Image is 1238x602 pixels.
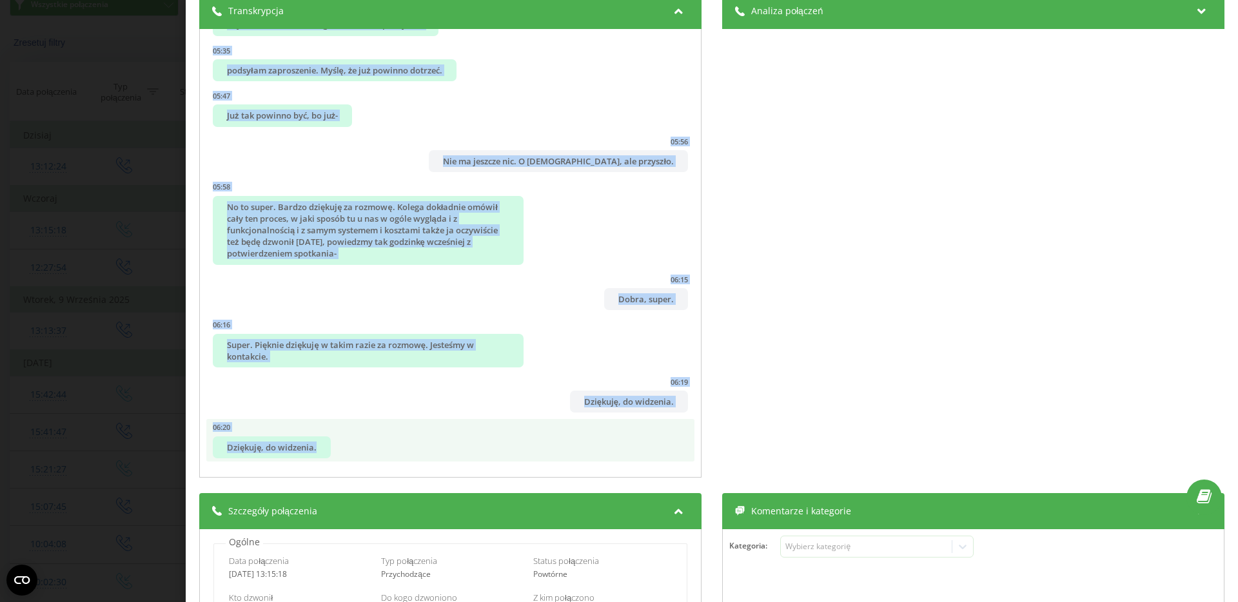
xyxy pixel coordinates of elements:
div: 06:19 [671,377,688,387]
span: Transkrypcja [228,5,284,17]
div: Wybierz kategorię [785,541,947,552]
span: Komentarze i kategorie [751,505,851,518]
span: Typ połączenia [381,555,437,567]
div: Dziękuję, do widzenia. [570,391,688,413]
div: Już tak powinno być, bo już- [213,104,352,126]
div: 05:58 [213,182,230,191]
div: 06:15 [671,275,688,284]
div: podsyłam zaproszenie. Myślę, że już powinno dotrzeć. [213,59,457,81]
div: 05:56 [671,137,688,146]
div: 06:20 [213,422,230,432]
h4: Kategoria : [729,541,780,550]
div: 05:47 [213,91,230,101]
span: Data połączenia [229,555,289,567]
div: 06:16 [213,320,230,329]
div: 05:35 [213,46,230,55]
span: Przychodzące [381,568,431,579]
div: [DATE] 13:15:18 [229,570,368,579]
div: Dziękuję, do widzenia. [213,436,331,458]
span: Analiza połączeń [751,5,823,17]
div: Dobra, super. [604,288,688,310]
div: Super. Pięknie dziękuję w takim razie za rozmowę. Jesteśmy w kontakcie. [213,334,524,367]
span: Status połączenia [533,555,599,567]
button: Open CMP widget [6,565,37,596]
span: Powtórne [533,568,567,579]
p: Ogólne [226,536,263,549]
div: Nie ma jeszcze nic. O [DEMOGRAPHIC_DATA], ale przyszło. [429,150,688,172]
div: No to super. Bardzo dziękuję za rozmowę. Kolega dokładnie omówił cały ten proces, w jaki sposób t... [213,196,524,265]
span: Szczegóły połączenia [228,505,317,518]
